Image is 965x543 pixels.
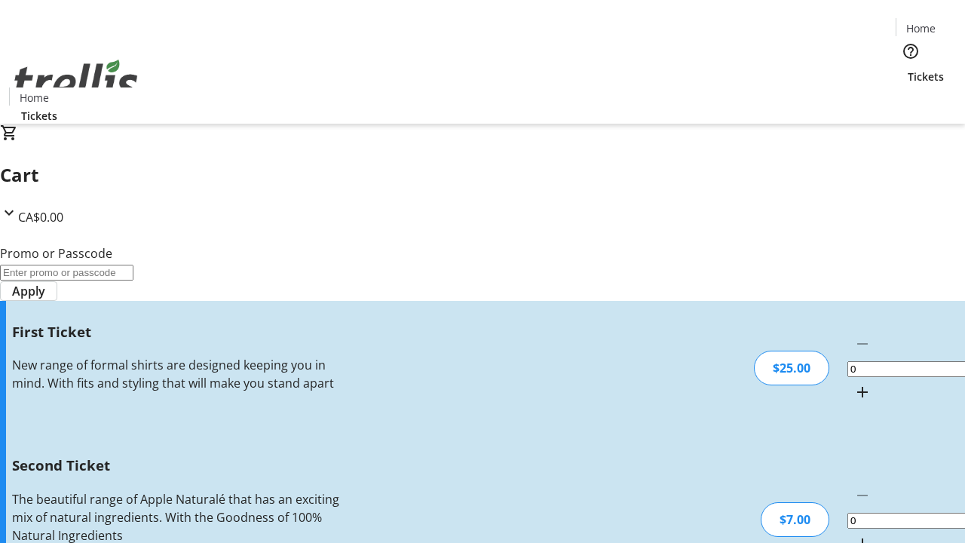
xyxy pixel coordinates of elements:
div: $25.00 [754,351,829,385]
button: Help [896,36,926,66]
button: Increment by one [847,377,878,407]
h3: Second Ticket [12,455,342,476]
a: Tickets [896,69,956,84]
button: Cart [896,84,926,115]
span: Tickets [21,108,57,124]
img: Orient E2E Organization Bm2olJiWBX's Logo [9,43,143,118]
span: CA$0.00 [18,209,63,225]
span: Home [20,90,49,106]
a: Tickets [9,108,69,124]
div: $7.00 [761,502,829,537]
span: Tickets [908,69,944,84]
a: Home [896,20,945,36]
div: New range of formal shirts are designed keeping you in mind. With fits and styling that will make... [12,356,342,392]
span: Home [906,20,936,36]
span: Apply [12,282,45,300]
h3: First Ticket [12,321,342,342]
a: Home [10,90,58,106]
